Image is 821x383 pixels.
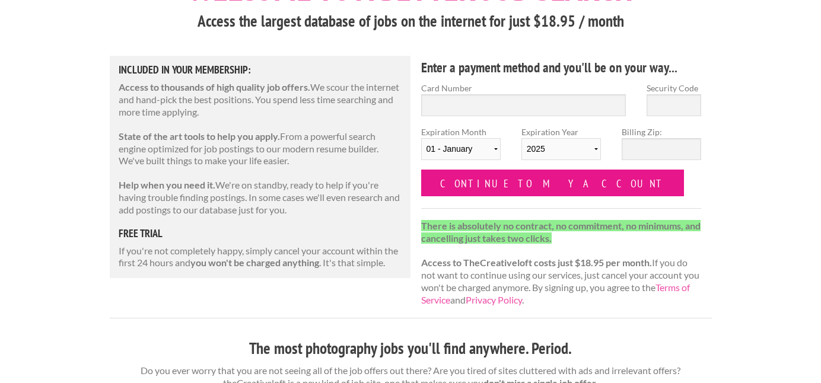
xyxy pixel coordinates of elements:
[119,179,402,216] p: We're on standby, ready to help if you're having trouble finding postings. In some cases we'll ev...
[421,58,702,77] h4: Enter a payment method and you'll be on your way...
[119,81,402,118] p: We scour the internet and hand-pick the best positions. You spend less time searching and more ti...
[119,130,280,142] strong: State of the art tools to help you apply.
[190,257,319,268] strong: you won't be charged anything
[421,138,501,160] select: Expiration Month
[647,82,701,94] label: Security Code
[110,10,712,33] h3: Access the largest database of jobs on the internet for just $18.95 / month
[466,294,522,305] a: Privacy Policy
[421,82,626,94] label: Card Number
[119,245,402,270] p: If you're not completely happy, simply cancel your account within the first 24 hours and . It's t...
[421,170,685,196] input: Continue to my account
[421,126,501,170] label: Expiration Month
[119,130,402,167] p: From a powerful search engine optimized for job postings to our modern resume builder. We've buil...
[421,282,690,305] a: Terms of Service
[521,138,601,160] select: Expiration Year
[119,179,215,190] strong: Help when you need it.
[119,81,310,92] strong: Access to thousands of high quality job offers.
[119,228,402,239] h5: free trial
[421,220,701,244] strong: There is absolutely no contract, no commitment, no minimums, and cancelling just takes two clicks.
[421,257,652,268] strong: Access to TheCreativeloft costs just $18.95 per month.
[521,126,601,170] label: Expiration Year
[421,220,702,307] p: If you do not want to continue using our services, just cancel your account you won't be charged ...
[119,65,402,75] h5: Included in Your Membership:
[110,337,712,360] h3: The most photography jobs you'll find anywhere. Period.
[622,126,701,138] label: Billing Zip:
